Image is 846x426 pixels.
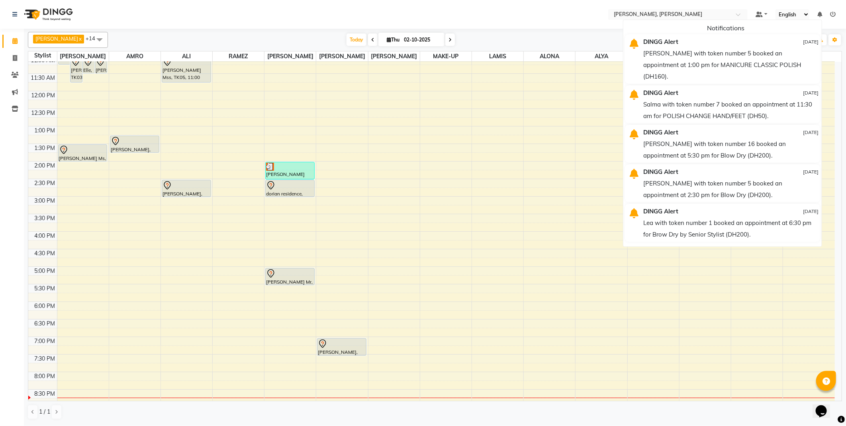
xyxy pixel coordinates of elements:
[33,390,57,398] div: 8:30 PM
[813,394,838,418] iframe: chat widget
[57,51,109,61] span: [PERSON_NAME]
[768,87,819,99] div: [DATE]
[162,57,211,82] div: [PERSON_NAME] Mss, TK05, 11:00 AM-11:45 AM, Roots
[385,37,401,43] span: Thu
[644,99,819,122] div: Salma with token number 7 booked an appointment at 11:30 am for POLISH CHANGE HAND/FEET (DH50).
[33,214,57,223] div: 3:30 PM
[33,126,57,135] div: 1:00 PM
[33,179,57,187] div: 2:30 PM
[33,232,57,240] div: 4:00 PM
[266,268,314,285] div: [PERSON_NAME] Mr, TK12, 05:00 PM-05:30 PM, Hair cut
[33,267,57,275] div: 5:00 PM
[33,284,57,293] div: 5:30 PM
[70,57,82,82] div: [PERSON_NAME], TK03, 11:00 AM-11:45 AM, Roots
[638,87,762,99] div: DINGG Alert
[30,109,57,117] div: 12:30 PM
[33,355,57,363] div: 7:30 PM
[638,36,762,47] div: DINGG Alert
[768,205,819,217] div: [DATE]
[33,162,57,170] div: 2:00 PM
[644,217,819,240] div: Lea with token number 1 booked an appointment at 6:30 pm for Brow Dry by Senior Stylist (DH200).
[59,145,107,161] div: [PERSON_NAME] Ms, TK07, 01:30 PM-02:00 PM, Hair Cut by [PERSON_NAME]
[109,51,161,61] span: AMRO
[95,57,107,73] div: [PERSON_NAME], TK04, 11:00 AM-11:30 AM, Hair Cut by [PERSON_NAME]
[317,339,366,355] div: [PERSON_NAME], TK13, 07:00 PM-07:30 PM, Hair cut
[644,177,819,201] div: [PERSON_NAME] with token number 5 booked an appointment at 2:30 pm for Blow Dry (DH200).
[213,51,264,61] span: RAMEZ
[28,51,57,60] div: Stylist
[29,74,57,82] div: 11:30 AM
[39,408,50,416] span: 1 / 1
[83,57,94,73] div: Elle, TK06, 11:00 AM-11:30 AM, Hair Trim by [PERSON_NAME]
[266,162,314,179] div: [PERSON_NAME] Residence, TK10, 02:00 PM-02:30 PM, Hair cut
[30,91,57,100] div: 12:00 PM
[630,23,822,33] div: Notifications
[638,205,762,217] div: DINGG Alert
[264,51,316,61] span: [PERSON_NAME]
[33,319,57,328] div: 6:30 PM
[110,136,159,152] div: [PERSON_NAME], TK09, 01:15 PM-01:45 PM, Blow Dry
[162,180,211,197] div: [PERSON_NAME], TK08, 02:30 PM-03:00 PM, Hair Tape Extension
[33,144,57,152] div: 1:30 PM
[316,51,368,61] span: [PERSON_NAME]
[638,166,762,177] div: DINGG Alert
[86,35,101,41] span: +14
[78,35,82,42] a: x
[576,51,627,61] span: ALYA
[768,126,819,138] div: [DATE]
[33,337,57,345] div: 7:00 PM
[472,51,523,61] span: LAMIS
[638,126,762,138] div: DINGG Alert
[266,180,314,197] div: dorian residence, TK11, 02:30 PM-03:00 PM, Hair cut
[33,197,57,205] div: 3:00 PM
[768,166,819,177] div: [DATE]
[35,35,78,42] span: [PERSON_NAME]
[33,249,57,258] div: 4:30 PM
[524,51,575,61] span: ALONA
[401,34,441,46] input: 2025-10-02
[33,302,57,310] div: 6:00 PM
[644,138,819,161] div: [PERSON_NAME] with token number 16 booked an appointment at 5:30 pm for Blow Dry (DH200).
[420,51,472,61] span: MAKE-UP
[33,372,57,381] div: 8:00 PM
[20,3,75,26] img: logo
[644,47,819,82] div: [PERSON_NAME] with token number 5 booked an appointment at 1:00 pm for MANICURE CLASSIC POLISH (D...
[161,51,212,61] span: ALI
[368,51,420,61] span: [PERSON_NAME]
[347,34,366,46] span: Today
[768,36,819,47] div: [DATE]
